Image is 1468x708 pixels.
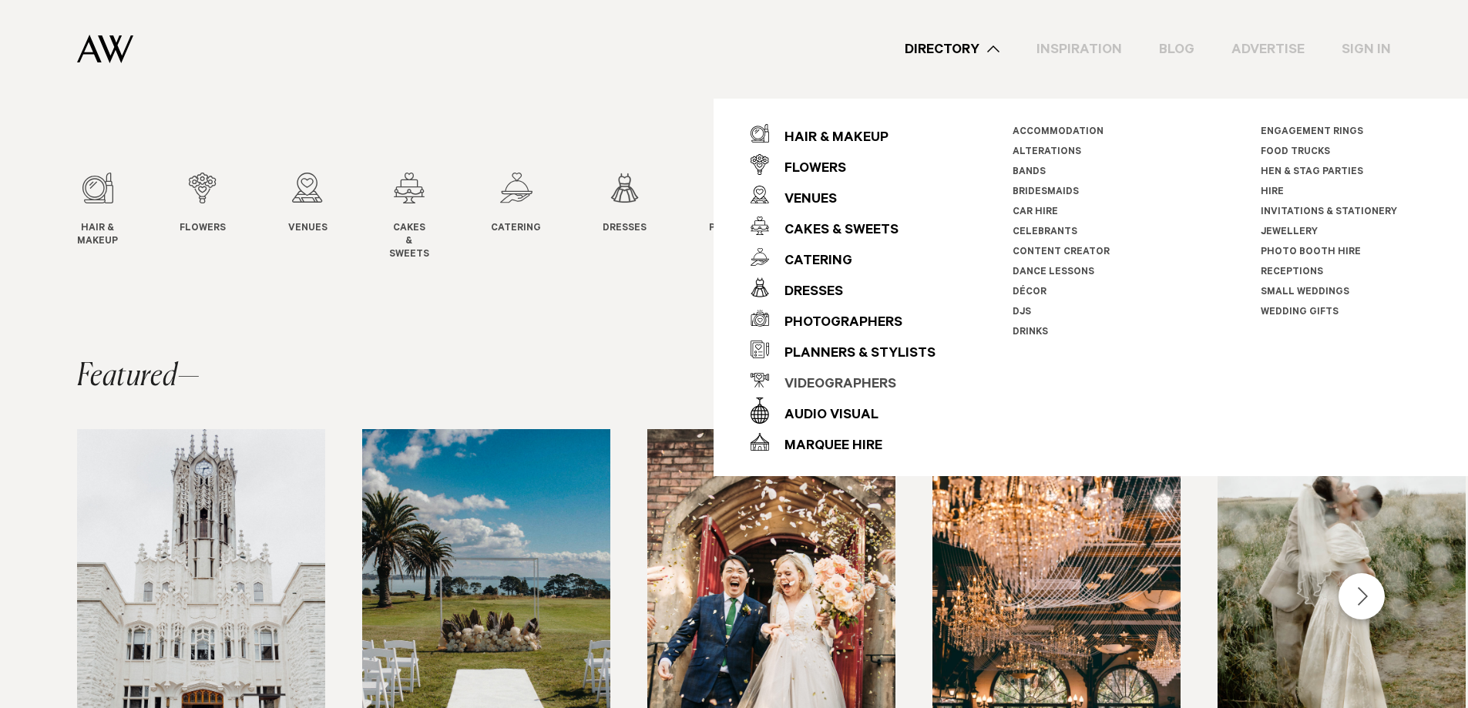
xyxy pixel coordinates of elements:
a: Flowers [751,149,936,180]
a: Cakes & Sweets [389,173,429,261]
span: Venues [288,223,328,236]
div: Venues [769,185,837,216]
a: Car Hire [1013,207,1058,218]
a: Small Weddings [1261,287,1349,298]
a: Dresses [751,272,936,303]
a: Hair & Makeup [751,118,936,149]
a: Marquee Hire [751,426,936,457]
a: Directory [886,39,1018,60]
a: Receptions [1261,267,1323,278]
swiper-slide: 3 / 12 [288,173,358,261]
a: Engagement Rings [1261,127,1363,138]
a: Hen & Stag Parties [1261,167,1363,178]
a: Inspiration [1018,39,1140,60]
swiper-slide: 1 / 12 [77,173,149,261]
swiper-slide: 2 / 12 [180,173,257,261]
a: Décor [1013,287,1046,298]
a: Jewellery [1261,227,1318,238]
a: DJs [1013,307,1031,318]
a: Alterations [1013,147,1081,158]
h2: Featured [77,361,200,392]
span: Flowers [180,223,226,236]
div: Marquee Hire [769,431,882,462]
a: Hair & Makeup [77,173,118,249]
span: Catering [491,223,541,236]
div: Audio Visual [769,401,878,431]
a: Catering [751,241,936,272]
a: Sign In [1323,39,1409,60]
span: Photographers [709,223,798,236]
span: Dresses [603,223,647,236]
a: Dance Lessons [1013,267,1094,278]
a: Hire [1261,187,1284,198]
a: Accommodation [1013,127,1104,138]
a: Venues [751,180,936,210]
div: Videographers [769,370,896,401]
div: Dresses [769,277,843,308]
a: Invitations & Stationery [1261,207,1397,218]
a: Photographers [709,173,798,236]
a: Content Creator [1013,247,1110,258]
a: Photo Booth Hire [1261,247,1361,258]
span: Cakes & Sweets [389,223,429,261]
div: Cakes & Sweets [769,216,899,247]
a: Dresses [603,173,647,236]
a: Wedding Gifts [1261,307,1339,318]
swiper-slide: 7 / 12 [709,173,829,261]
div: Planners & Stylists [769,339,936,370]
img: Auckland Weddings Logo [77,35,133,63]
a: Advertise [1213,39,1323,60]
div: Catering [769,247,852,277]
a: Planners & Stylists [751,334,936,364]
a: Blog [1140,39,1213,60]
a: Celebrants [1013,227,1077,238]
div: Flowers [769,154,846,185]
swiper-slide: 5 / 12 [491,173,572,261]
a: Venues [288,173,328,236]
a: Audio Visual [751,395,936,426]
swiper-slide: 4 / 12 [389,173,460,261]
a: Food Trucks [1261,147,1330,158]
a: Cakes & Sweets [751,210,936,241]
a: Bands [1013,167,1046,178]
span: Hair & Makeup [77,223,118,249]
a: Videographers [751,364,936,395]
div: Photographers [769,308,902,339]
a: Drinks [1013,327,1048,338]
a: Flowers [180,173,226,236]
a: Photographers [751,303,936,334]
swiper-slide: 6 / 12 [603,173,677,261]
div: Hair & Makeup [769,123,889,154]
a: Catering [491,173,541,236]
a: Bridesmaids [1013,187,1079,198]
